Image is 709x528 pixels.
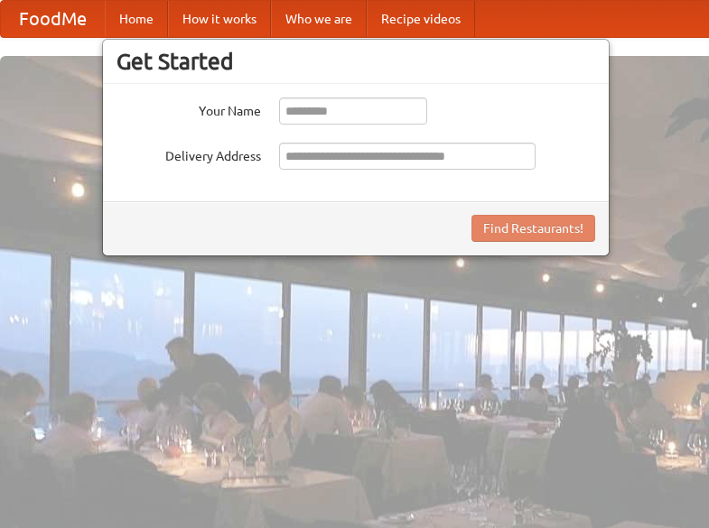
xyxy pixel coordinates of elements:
[117,143,261,165] label: Delivery Address
[168,1,271,37] a: How it works
[1,1,105,37] a: FoodMe
[271,1,367,37] a: Who we are
[471,215,595,242] button: Find Restaurants!
[117,97,261,120] label: Your Name
[105,1,168,37] a: Home
[367,1,475,37] a: Recipe videos
[117,48,595,75] h3: Get Started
